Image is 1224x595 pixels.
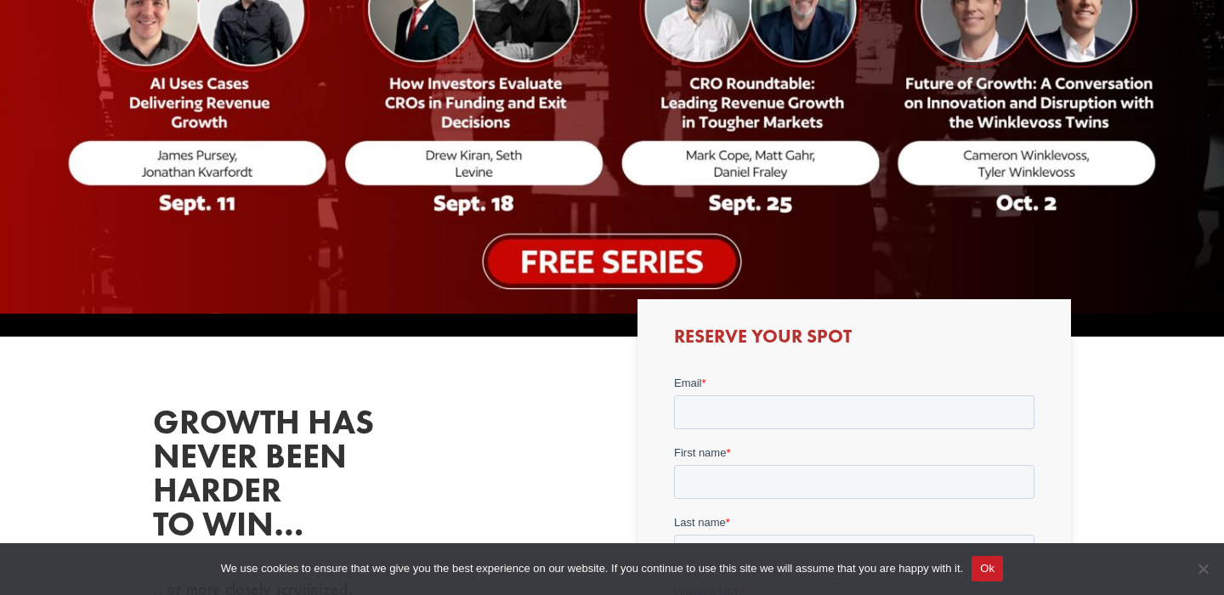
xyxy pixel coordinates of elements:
button: Ok [972,556,1003,581]
h3: Reserve Your Spot [674,327,1034,354]
strong: Why we ask for this [2,229,89,240]
span: We use cookies to ensure that we give you the best experience on our website. If you continue to ... [221,560,963,577]
span: No [1194,560,1211,577]
h2: Growth has never been harder to win… [153,405,408,550]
